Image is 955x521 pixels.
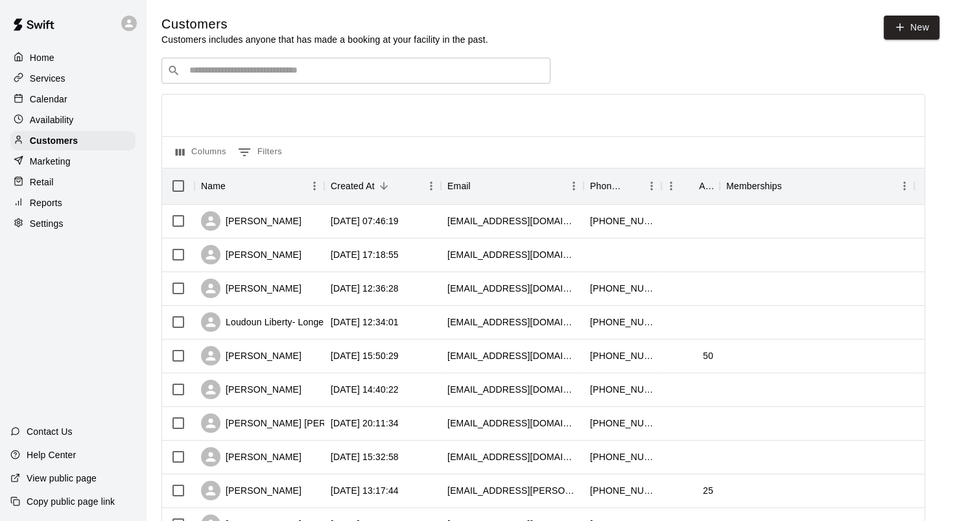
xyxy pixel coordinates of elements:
div: Loudoun Liberty- Longest [201,312,331,332]
div: 2025-08-06 12:34:01 [331,316,399,329]
p: Retail [30,176,54,189]
button: Menu [305,176,324,196]
div: [PERSON_NAME] [201,447,301,467]
div: 2025-07-30 13:17:44 [331,484,399,497]
div: madison.hamilton@bsd7.org [447,484,577,497]
a: Reports [10,193,136,213]
div: +17039446231 [590,417,655,430]
div: Created At [324,168,441,204]
button: Sort [471,177,489,195]
p: Customers includes anyone that has made a booking at your facility in the past. [161,33,488,46]
div: 50 [703,349,713,362]
p: Copy public page link [27,495,115,508]
a: Settings [10,214,136,233]
button: Menu [661,176,681,196]
div: Name [201,168,226,204]
div: Name [195,168,324,204]
div: [PERSON_NAME] [201,279,301,298]
div: 2025-08-06 17:18:55 [331,248,399,261]
p: Customers [30,134,78,147]
div: 2025-07-30 20:11:34 [331,417,399,430]
div: +15714300205 [590,214,655,227]
p: Marketing [30,155,71,168]
button: Show filters [235,142,285,163]
h5: Customers [161,16,488,33]
a: New [884,16,939,40]
div: +18436478504 [590,450,655,463]
div: mamonroeguerrero@gmail.com [447,417,577,430]
div: [PERSON_NAME] [201,481,301,500]
div: Memberships [720,168,914,204]
div: [PERSON_NAME] [201,245,301,264]
button: Menu [895,176,914,196]
div: +12064021480 [590,484,655,497]
div: loudounlibertylongest@gmail.com [447,316,577,329]
div: [PERSON_NAME] [201,380,301,399]
div: acw03@msn.com [447,383,577,396]
button: Sort [681,177,699,195]
div: Memberships [726,168,782,204]
div: Search customers by name or email [161,58,550,84]
div: Age [699,168,713,204]
a: Availability [10,110,136,130]
div: 2025-08-06 12:36:28 [331,282,399,295]
button: Menu [564,176,584,196]
div: dperssonca@gmail.com [447,349,577,362]
div: Email [447,168,471,204]
p: View public page [27,472,97,485]
div: 2025-07-31 15:50:29 [331,349,399,362]
div: m.steele82@gmail.com [447,450,577,463]
div: 25 [703,484,713,497]
p: Contact Us [27,425,73,438]
div: rworley792@gmail.com [447,282,577,295]
button: Sort [624,177,642,195]
a: Customers [10,131,136,150]
button: Menu [421,176,441,196]
p: Help Center [27,448,76,461]
p: Settings [30,217,64,230]
div: 2025-07-31 14:40:22 [331,383,399,396]
div: +15408780662 [590,383,655,396]
div: Phone Number [590,168,624,204]
div: Phone Number [584,168,661,204]
div: +18458071589 [590,316,655,329]
div: Age [661,168,720,204]
div: 2025-07-30 15:32:58 [331,450,399,463]
div: mrsimmons1@gmail.com [447,214,577,227]
div: 2025-08-09 07:46:19 [331,214,399,227]
div: [PERSON_NAME] [201,211,301,231]
a: Home [10,48,136,67]
button: Sort [782,177,800,195]
button: Sort [375,177,393,195]
a: Calendar [10,89,136,109]
div: Email [441,168,584,204]
p: Services [30,72,65,85]
div: victorvargas1685@gmail.com [447,248,577,261]
div: Created At [331,168,375,204]
button: Select columns [172,142,230,163]
p: Reports [30,196,62,209]
div: +17039197242 [590,282,655,295]
div: [PERSON_NAME] [201,346,301,365]
p: Calendar [30,93,67,106]
a: Services [10,69,136,88]
p: Home [30,51,54,64]
div: +15715122995 [590,349,655,362]
button: Menu [642,176,661,196]
p: Availability [30,113,74,126]
a: Marketing [10,152,136,171]
button: Sort [226,177,244,195]
div: [PERSON_NAME] [PERSON_NAME] [201,413,380,433]
a: Retail [10,172,136,192]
